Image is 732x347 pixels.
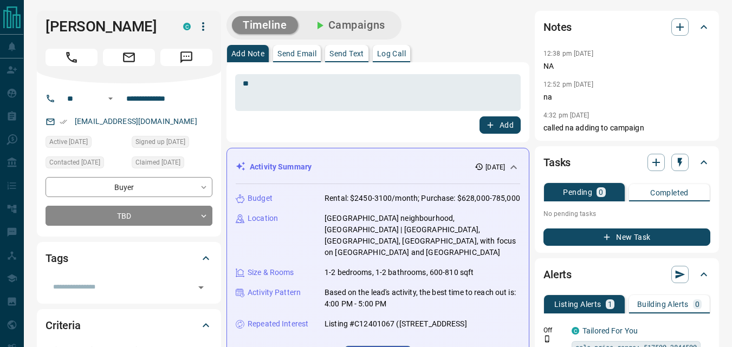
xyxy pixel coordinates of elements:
div: Sat Sep 27 2025 [46,156,126,172]
p: Activity Summary [250,161,312,173]
p: 1 [608,300,612,308]
p: Building Alerts [637,300,689,308]
p: na [543,91,710,103]
p: Off [543,325,565,335]
div: Tags [46,245,212,271]
p: Send Text [329,50,364,57]
div: TBD [46,206,212,226]
p: 0 [695,300,699,308]
svg: Email Verified [60,118,67,126]
p: 12:38 pm [DATE] [543,50,593,57]
div: Alerts [543,261,710,287]
span: Signed up [DATE] [135,136,185,147]
p: Based on the lead's activity, the best time to reach out is: 4:00 PM - 5:00 PM [325,287,520,310]
h2: Tags [46,250,68,267]
p: Pending [563,188,592,196]
h2: Tasks [543,154,571,171]
p: [GEOGRAPHIC_DATA] neighbourhood, [GEOGRAPHIC_DATA] | [GEOGRAPHIC_DATA], [GEOGRAPHIC_DATA], [GEOGR... [325,213,520,258]
div: Sat Sep 27 2025 [46,136,126,151]
p: NA [543,61,710,72]
h2: Alerts [543,266,572,283]
div: Sat Sep 27 2025 [132,136,212,151]
div: condos.ca [183,23,191,30]
p: 4:32 pm [DATE] [543,112,590,119]
button: Add [480,116,521,134]
p: No pending tasks [543,206,710,222]
span: Claimed [DATE] [135,157,180,168]
p: Repeated Interest [248,318,308,330]
p: Budget [248,193,273,204]
p: Add Note [231,50,264,57]
p: Size & Rooms [248,267,294,278]
span: Email [103,49,155,66]
p: Location [248,213,278,224]
div: Notes [543,14,710,40]
p: Completed [650,189,689,197]
p: Listing Alerts [554,300,601,308]
p: [DATE] [485,162,505,172]
button: Open [104,92,117,105]
h2: Notes [543,18,572,36]
p: Send Email [277,50,316,57]
span: Contacted [DATE] [49,157,100,168]
p: called na adding to campaign [543,122,710,134]
button: Open [193,280,209,295]
p: 1-2 bedrooms, 1-2 bathrooms, 600-810 sqft [325,267,474,278]
div: Buyer [46,177,212,197]
span: Message [160,49,212,66]
p: Activity Pattern [248,287,301,298]
button: New Task [543,228,710,246]
h1: [PERSON_NAME] [46,18,167,35]
a: Tailored For You [582,326,638,335]
p: Listing #C12401067 ([STREET_ADDRESS] [325,318,467,330]
div: Criteria [46,312,212,338]
svg: Push Notification Only [543,335,551,343]
span: Active [DATE] [49,136,88,147]
h2: Criteria [46,317,81,334]
p: Log Call [377,50,406,57]
span: Call [46,49,98,66]
div: Tasks [543,149,710,175]
p: 12:52 pm [DATE] [543,81,593,88]
p: 0 [599,188,603,196]
a: [EMAIL_ADDRESS][DOMAIN_NAME] [75,117,197,126]
div: condos.ca [572,327,579,335]
p: Rental: $2450-3100/month; Purchase: $628,000-785,000 [325,193,520,204]
div: Activity Summary[DATE] [236,157,520,177]
button: Campaigns [302,16,396,34]
button: Timeline [232,16,298,34]
div: Sat Sep 27 2025 [132,156,212,172]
